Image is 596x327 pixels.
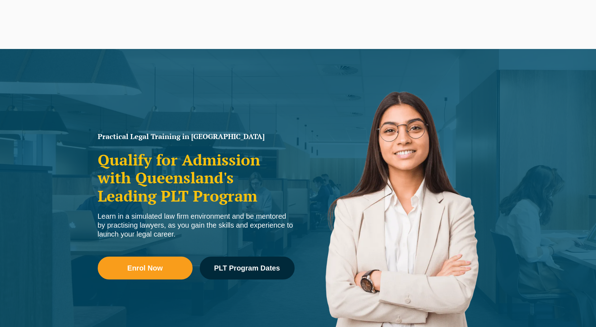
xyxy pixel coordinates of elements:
h1: Practical Legal Training in [GEOGRAPHIC_DATA] [98,133,295,140]
a: Enrol Now [98,257,193,279]
span: PLT Program Dates [214,264,280,272]
a: PLT Program Dates [200,257,295,279]
span: Enrol Now [127,264,163,272]
h2: Qualify for Admission with Queensland's Leading PLT Program [98,151,295,205]
div: Learn in a simulated law firm environment and be mentored by practising lawyers, as you gain the ... [98,212,295,239]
